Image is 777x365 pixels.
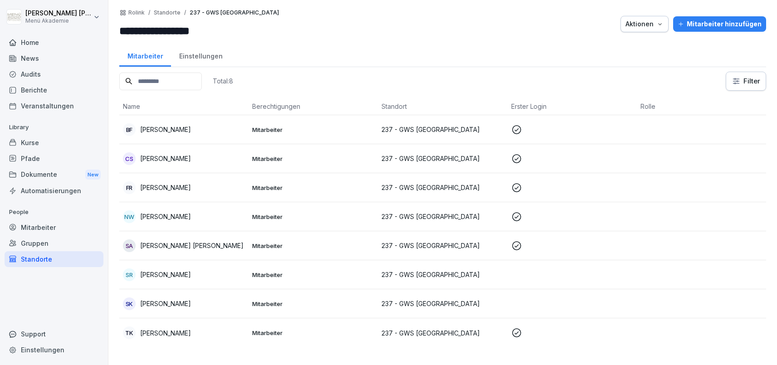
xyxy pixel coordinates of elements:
div: Dokumente [5,166,103,183]
p: [PERSON_NAME] [140,270,191,279]
p: Mitarbeiter [252,184,374,192]
p: [PERSON_NAME] [140,125,191,134]
p: People [5,205,103,219]
p: [PERSON_NAME] [140,154,191,163]
p: [PERSON_NAME] [PERSON_NAME] [140,241,244,250]
p: / [148,10,150,16]
p: [PERSON_NAME] [140,299,191,308]
div: SA [123,239,136,252]
th: Erster Login [508,98,637,115]
div: CS [123,152,136,165]
p: Mitarbeiter [252,329,374,337]
p: [PERSON_NAME] [140,183,191,192]
p: Mitarbeiter [252,271,374,279]
p: 237 - GWS [GEOGRAPHIC_DATA] [381,270,503,279]
p: Menü Akademie [25,18,92,24]
a: Veranstaltungen [5,98,103,114]
a: News [5,50,103,66]
div: Mitarbeiter hinzufügen [678,19,762,29]
p: [PERSON_NAME] [140,212,191,221]
p: 237 - GWS [GEOGRAPHIC_DATA] [381,241,503,250]
a: Home [5,34,103,50]
p: 237 - GWS [GEOGRAPHIC_DATA] [381,183,503,192]
div: SK [123,297,136,310]
p: Mitarbeiter [252,300,374,308]
p: Mitarbeiter [252,242,374,250]
p: Total: 8 [213,77,233,85]
p: 237 - GWS [GEOGRAPHIC_DATA] [381,328,503,338]
div: TK [123,326,136,339]
a: Audits [5,66,103,82]
a: Mitarbeiter [119,44,171,67]
a: Automatisierungen [5,183,103,199]
button: Mitarbeiter hinzufügen [673,16,766,32]
a: Einstellungen [171,44,230,67]
th: Berechtigungen [249,98,378,115]
p: Standorte [154,10,181,16]
th: Name [119,98,249,115]
a: Einstellungen [5,342,103,358]
div: Filter [732,77,760,86]
div: FR [123,181,136,194]
p: 237 - GWS [GEOGRAPHIC_DATA] [381,299,503,308]
p: / [184,10,186,16]
p: Mitarbeiter [252,213,374,221]
p: Mitarbeiter [252,126,374,134]
div: BF [123,123,136,136]
a: Kurse [5,135,103,151]
button: Aktionen [621,16,669,32]
a: Rolink [128,10,145,16]
a: Standorte [5,251,103,267]
a: Mitarbeiter [5,219,103,235]
a: Gruppen [5,235,103,251]
p: 237 - GWS [GEOGRAPHIC_DATA] [381,212,503,221]
p: 237 - GWS [GEOGRAPHIC_DATA] [381,125,503,134]
div: Support [5,326,103,342]
p: 237 - GWS [GEOGRAPHIC_DATA] [381,154,503,163]
th: Rolle [637,98,766,115]
button: Filter [726,72,766,90]
p: [PERSON_NAME] [140,328,191,338]
a: DokumenteNew [5,166,103,183]
p: 237 - GWS [GEOGRAPHIC_DATA] [190,10,279,16]
div: SR [123,268,136,281]
p: Library [5,120,103,135]
div: New [85,170,101,180]
a: Pfade [5,151,103,166]
th: Standort [378,98,507,115]
div: NW [123,210,136,223]
p: [PERSON_NAME] [PERSON_NAME] [25,10,92,17]
div: Aktionen [626,19,664,29]
a: Berichte [5,82,103,98]
p: Mitarbeiter [252,155,374,163]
